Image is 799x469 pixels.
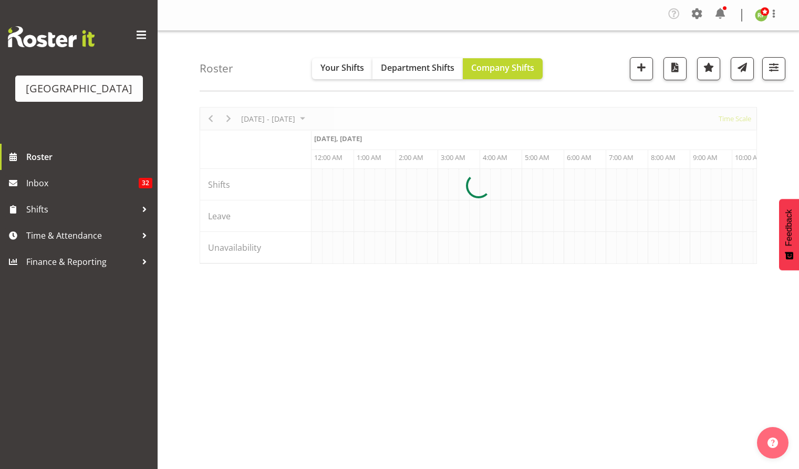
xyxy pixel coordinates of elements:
button: Highlight an important date within the roster. [697,57,720,80]
button: Send a list of all shifts for the selected filtered period to all rostered employees. [731,57,754,80]
span: Time & Attendance [26,228,137,243]
button: Add a new shift [630,57,653,80]
button: Department Shifts [372,58,463,79]
span: 32 [139,178,152,188]
button: Feedback - Show survey [779,199,799,270]
button: Download a PDF of the roster according to the set date range. [663,57,687,80]
div: [GEOGRAPHIC_DATA] [26,81,132,97]
span: Shifts [26,201,137,217]
button: Filter Shifts [762,57,785,80]
button: Company Shifts [463,58,543,79]
span: Inbox [26,175,139,191]
span: Roster [26,149,152,165]
img: help-xxl-2.png [767,438,778,448]
span: Department Shifts [381,62,454,73]
span: Company Shifts [471,62,534,73]
h4: Roster [200,62,233,74]
img: Rosterit website logo [8,26,95,47]
img: richard-freeman9074.jpg [755,9,767,22]
button: Your Shifts [312,58,372,79]
span: Finance & Reporting [26,254,137,270]
span: Feedback [784,209,794,246]
span: Your Shifts [320,62,364,73]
